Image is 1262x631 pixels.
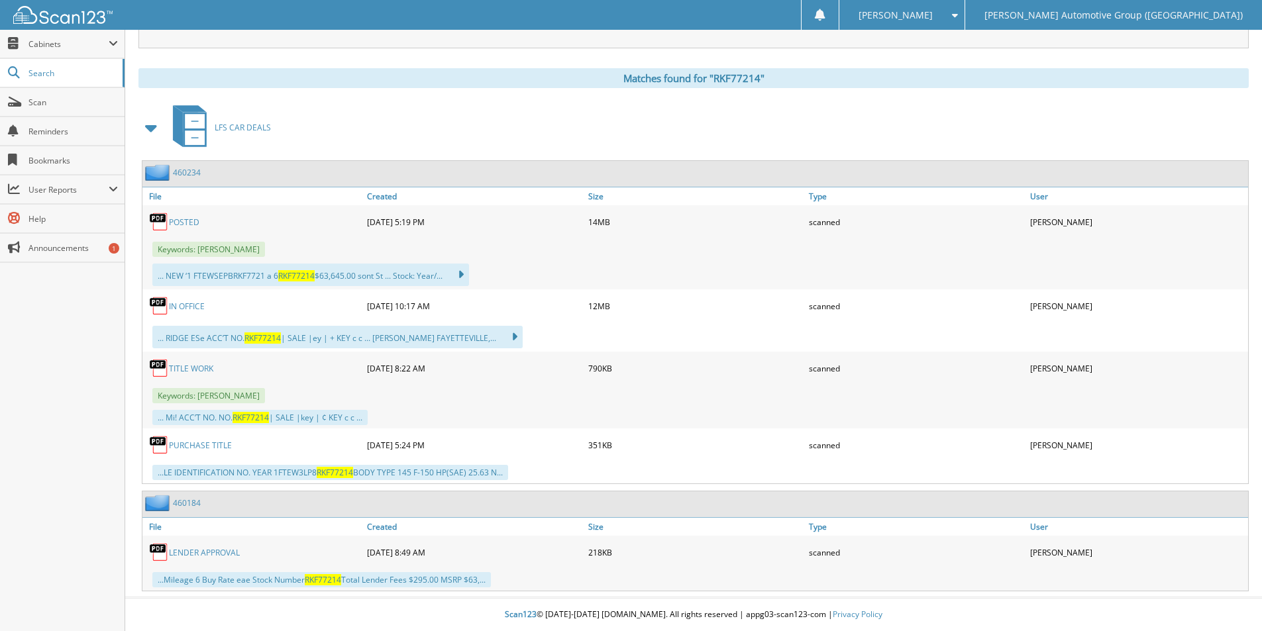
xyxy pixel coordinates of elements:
a: LENDER APPROVAL [169,547,240,558]
a: File [142,518,364,536]
div: [PERSON_NAME] [1027,432,1248,458]
span: RKF77214 [278,270,315,281]
div: ... Mi! ACC’T NO. NO. | SALE |key | ¢ KEY c c ... [152,410,368,425]
span: Scan123 [505,608,537,620]
a: 460184 [173,497,201,509]
div: [DATE] 5:19 PM [364,209,585,235]
div: 1 [109,243,119,254]
div: © [DATE]-[DATE] [DOMAIN_NAME]. All rights reserved | appg03-scan123-com | [125,599,1262,631]
span: User Reports [28,184,109,195]
div: 218KB [585,539,806,565]
div: scanned [806,293,1027,319]
a: LFS CAR DEALS [165,101,271,154]
span: Search [28,68,116,79]
a: User [1027,187,1248,205]
div: 14MB [585,209,806,235]
img: PDF.png [149,212,169,232]
span: Scan [28,97,118,108]
div: scanned [806,432,1027,458]
a: 460234 [173,167,201,178]
img: PDF.png [149,542,169,562]
span: [PERSON_NAME] Automotive Group ([GEOGRAPHIC_DATA]) [984,11,1243,19]
div: ... RIDGE ESe ACC’T NO. | SALE |ey | + KEY c c ... [PERSON_NAME] FAYETTEVILLE,... [152,326,523,348]
div: Matches found for "RKF77214" [138,68,1249,88]
div: [DATE] 5:24 PM [364,432,585,458]
div: [PERSON_NAME] [1027,355,1248,381]
img: PDF.png [149,435,169,455]
a: File [142,187,364,205]
span: LFS CAR DEALS [215,122,271,133]
div: [DATE] 10:17 AM [364,293,585,319]
div: [DATE] 8:49 AM [364,539,585,565]
div: [PERSON_NAME] [1027,539,1248,565]
a: PURCHASE TITLE [169,440,232,451]
div: [PERSON_NAME] [1027,209,1248,235]
span: Cabinets [28,38,109,50]
a: Type [806,187,1027,205]
a: Type [806,518,1027,536]
img: folder2.png [145,164,173,181]
a: Created [364,187,585,205]
span: [PERSON_NAME] [859,11,933,19]
span: RKF77214 [233,412,269,423]
div: ... NEW ‘1 FTEWSEPBRKF7721 a 6 $63,645.00 sont St ... Stock: Year/... [152,264,469,286]
span: Help [28,213,118,224]
span: RKF77214 [305,574,341,585]
a: Created [364,518,585,536]
a: Privacy Policy [833,608,882,620]
a: Size [585,518,806,536]
a: IN OFFICE [169,301,205,312]
div: 351KB [585,432,806,458]
span: Reminders [28,126,118,137]
div: scanned [806,539,1027,565]
div: scanned [806,209,1027,235]
div: ...LE IDENTIFICATION NO. YEAR 1FTEW3LP8 BODY TYPE 145 F-150 HP(SAE) 25.63 N... [152,465,508,480]
div: scanned [806,355,1027,381]
span: Keywords: [PERSON_NAME] [152,388,265,403]
div: [DATE] 8:22 AM [364,355,585,381]
a: User [1027,518,1248,536]
span: Announcements [28,242,118,254]
span: RKF77214 [317,467,353,478]
img: scan123-logo-white.svg [13,6,113,24]
a: POSTED [169,217,199,228]
a: TITLE WORK [169,363,213,374]
span: Bookmarks [28,155,118,166]
div: 790KB [585,355,806,381]
a: Size [585,187,806,205]
span: Keywords: [PERSON_NAME] [152,242,265,257]
div: 12MB [585,293,806,319]
img: PDF.png [149,358,169,378]
img: folder2.png [145,495,173,511]
div: [PERSON_NAME] [1027,293,1248,319]
span: RKF77214 [244,332,281,344]
div: ...Mileage 6 Buy Rate eae Stock Number Total Lender Fees $295.00 MSRP $63,... [152,572,491,587]
img: PDF.png [149,296,169,316]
